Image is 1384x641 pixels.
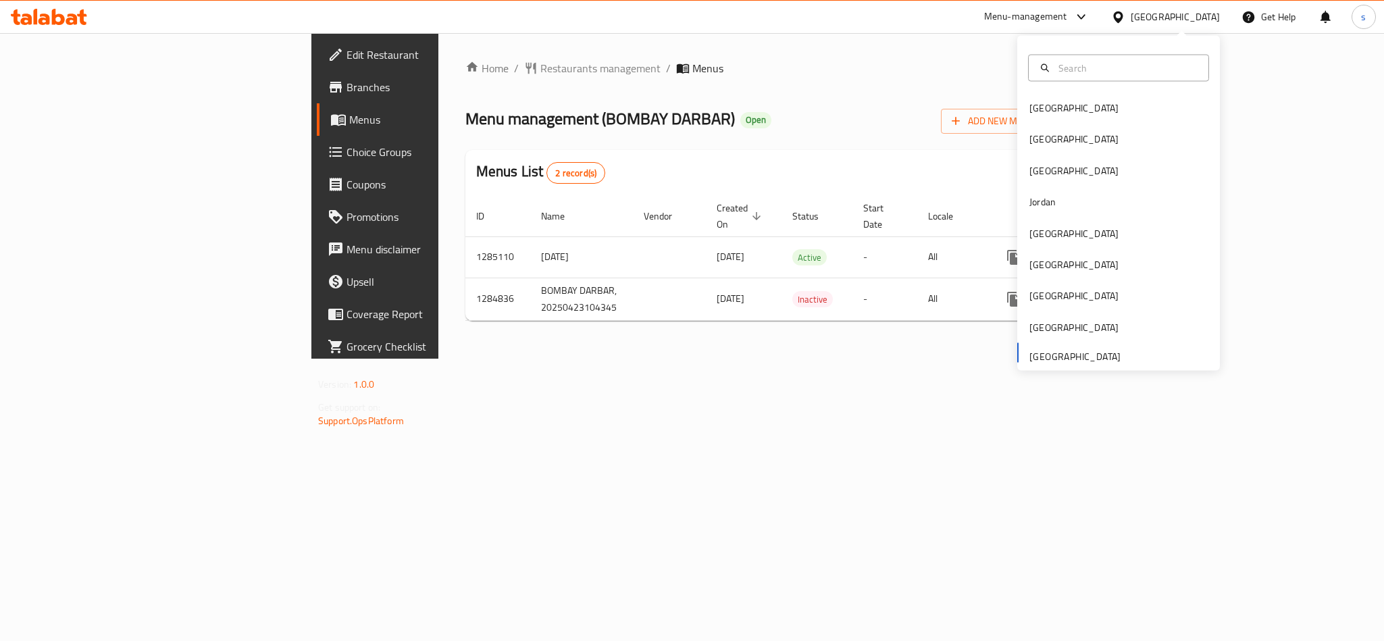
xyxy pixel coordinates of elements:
div: [GEOGRAPHIC_DATA] [1029,163,1119,178]
span: Start Date [863,200,901,232]
span: ID [476,208,502,224]
span: Menu management ( BOMBAY DARBAR ) [465,103,735,134]
span: Menu disclaimer [347,241,532,257]
button: Add New Menu [941,109,1046,134]
nav: breadcrumb [465,60,1046,76]
span: Vendor [644,208,690,224]
span: Created On [717,200,765,232]
span: Active [792,250,827,265]
a: Choice Groups [317,136,542,168]
span: Choice Groups [347,144,532,160]
span: Branches [347,79,532,95]
h2: Menus List [476,161,605,184]
td: All [917,236,987,278]
td: BOMBAY DARBAR, 20250423104345 [530,278,633,320]
div: Total records count [546,162,605,184]
td: - [852,236,917,278]
span: Get support on: [318,399,380,416]
span: [DATE] [717,248,744,265]
span: 1.0.0 [353,376,374,393]
span: Restaurants management [540,60,661,76]
div: [GEOGRAPHIC_DATA] [1029,319,1119,334]
div: Open [740,112,771,128]
span: Status [792,208,836,224]
span: Upsell [347,274,532,290]
span: Name [541,208,582,224]
a: Coverage Report [317,298,542,330]
th: Actions [987,196,1138,237]
a: Upsell [317,265,542,298]
span: Menus [349,111,532,128]
span: Grocery Checklist [347,338,532,355]
span: Menus [692,60,723,76]
span: Open [740,114,771,126]
div: [GEOGRAPHIC_DATA] [1029,101,1119,116]
td: All [917,278,987,320]
div: Active [792,249,827,265]
a: Menu disclaimer [317,233,542,265]
div: Inactive [792,291,833,307]
button: more [998,241,1030,274]
a: Coupons [317,168,542,201]
span: Edit Restaurant [347,47,532,63]
span: 2 record(s) [547,167,605,180]
a: Restaurants management [524,60,661,76]
div: [GEOGRAPHIC_DATA] [1029,288,1119,303]
td: - [852,278,917,320]
div: Jordan [1029,195,1056,209]
td: [DATE] [530,236,633,278]
span: [DATE] [717,290,744,307]
div: [GEOGRAPHIC_DATA] [1029,257,1119,272]
a: Branches [317,71,542,103]
div: [GEOGRAPHIC_DATA] [1029,132,1119,147]
a: Promotions [317,201,542,233]
span: Locale [928,208,971,224]
span: Coverage Report [347,306,532,322]
div: [GEOGRAPHIC_DATA] [1131,9,1220,24]
span: Add New Menu [952,113,1035,130]
span: Coupons [347,176,532,193]
li: / [666,60,671,76]
button: more [998,283,1030,315]
span: Inactive [792,292,833,307]
a: Menus [317,103,542,136]
div: [GEOGRAPHIC_DATA] [1029,226,1119,240]
input: Search [1053,60,1200,75]
div: Menu-management [984,9,1067,25]
span: Promotions [347,209,532,225]
table: enhanced table [465,196,1138,321]
span: s [1361,9,1366,24]
a: Grocery Checklist [317,330,542,363]
span: Version: [318,376,351,393]
a: Edit Restaurant [317,39,542,71]
a: Support.OpsPlatform [318,412,404,430]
